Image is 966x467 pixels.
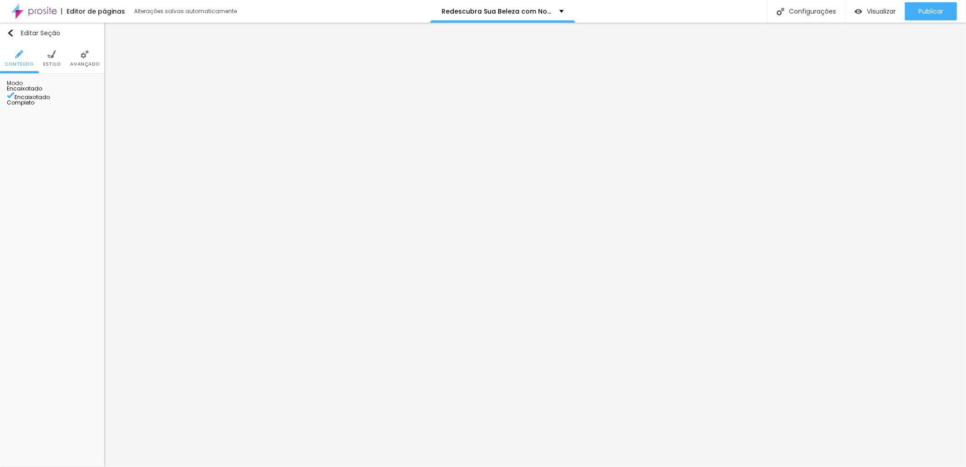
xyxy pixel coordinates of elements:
button: Publicar [905,2,957,20]
button: Visualizar [846,2,905,20]
span: Encaixotado [14,93,50,101]
span: Completo [7,99,34,106]
img: Icone [81,50,89,58]
div: Modo [7,81,97,86]
span: Publicar [918,8,943,15]
div: Editar Seção [7,29,60,37]
img: Icone [777,8,784,15]
span: Estilo [43,62,61,67]
img: Icone [15,50,23,58]
span: Encaixotado [7,85,42,92]
span: Conteúdo [5,62,34,67]
img: view-1.svg [855,8,862,15]
span: Visualizar [867,8,896,15]
div: Alterações salvas automaticamente [134,9,238,14]
iframe: Editor [104,23,966,467]
p: Redescubra Sua Beleza com Nosso Ensaio Feminino! [442,8,553,14]
img: Icone [7,91,14,99]
img: Icone [7,29,14,37]
div: Editor de páginas [61,8,125,14]
img: Icone [48,50,56,58]
span: Avançado [70,62,99,67]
